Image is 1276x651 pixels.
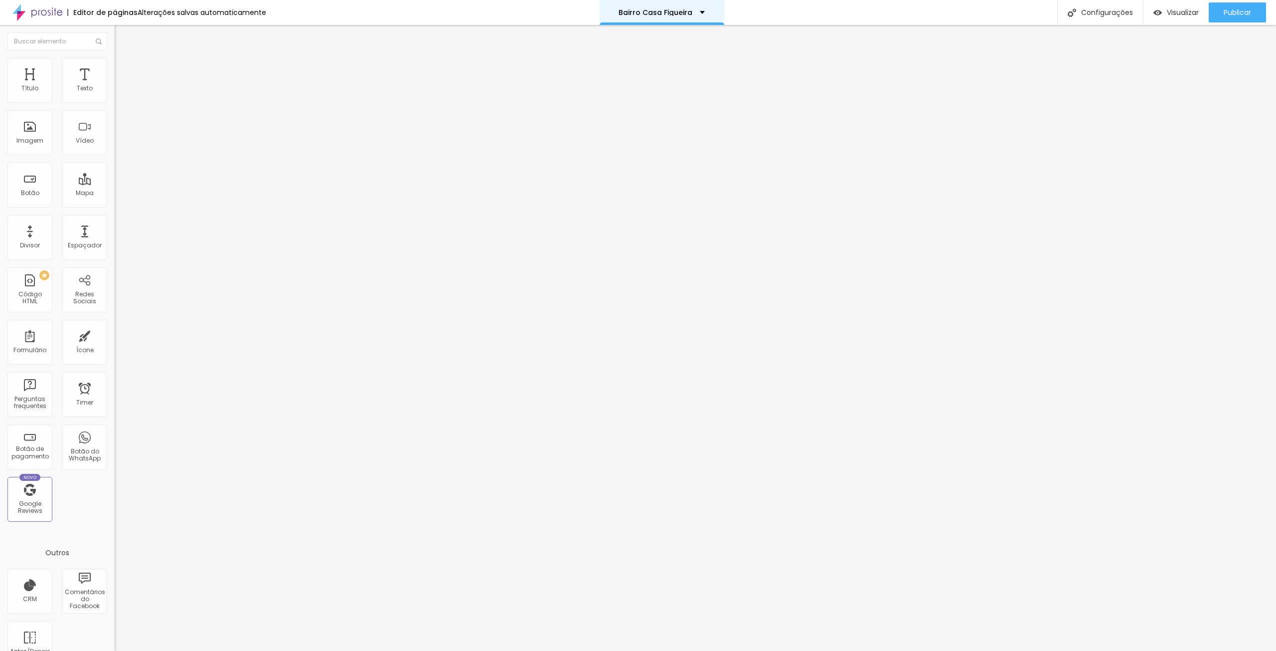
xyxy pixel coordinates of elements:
[96,38,102,44] img: Icone
[619,9,692,16] p: Bairro Casa Figueira
[65,448,104,462] div: Botão do WhatsApp
[77,85,93,92] div: Texto
[1068,8,1076,17] img: Icone
[10,291,49,305] div: Código HTML
[21,85,38,92] div: Título
[76,347,94,354] div: Ícone
[115,25,1276,651] iframe: Editor
[65,589,104,610] div: Comentários do Facebook
[76,137,94,144] div: Vídeo
[1224,8,1251,16] span: Publicar
[19,474,41,481] div: Novo
[10,445,49,460] div: Botão de pagamento
[67,9,138,16] div: Editor de páginas
[10,396,49,410] div: Perguntas frequentes
[7,32,107,50] input: Buscar elemento
[13,347,46,354] div: Formulário
[65,291,104,305] div: Redes Sociais
[10,500,49,515] div: Google Reviews
[1153,8,1162,17] img: view-1.svg
[23,596,37,603] div: CRM
[76,399,93,406] div: Timer
[1209,2,1266,22] button: Publicar
[1143,2,1209,22] button: Visualizar
[68,242,102,249] div: Espaçador
[76,190,94,197] div: Mapa
[16,137,43,144] div: Imagem
[1167,8,1199,16] span: Visualizar
[20,242,40,249] div: Divisor
[21,190,39,197] div: Botão
[138,9,266,16] div: Alterações salvas automaticamente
